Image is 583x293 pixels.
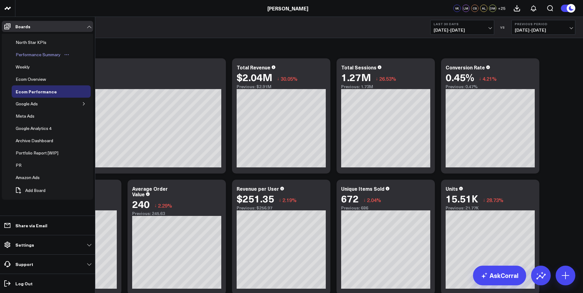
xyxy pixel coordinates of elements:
a: Performance SummaryOpen board menu [12,49,74,61]
span: [DATE] - [DATE] [434,28,491,33]
span: ↓ [376,75,378,83]
a: Google Analytics 4Open board menu [12,122,65,135]
button: Open board menu [62,52,71,57]
b: Last 30 Days [434,22,491,26]
div: 1.27M [341,72,371,83]
span: + 25 [498,6,506,10]
div: 240 [132,198,150,209]
div: 0.45% [446,72,474,83]
div: Ecom Overview [14,76,48,83]
span: ↓ [363,196,366,204]
span: 4.21% [483,75,497,82]
span: 26.53% [379,75,396,82]
div: Total Revenue [237,64,270,71]
p: Support [15,262,33,267]
span: 2.04% [367,197,381,203]
a: PROpen board menu [12,159,35,171]
span: Add Board [25,188,45,193]
a: [PERSON_NAME] [267,5,308,12]
div: Previous: 0.47% [446,84,535,89]
div: Amazon Ads [14,174,41,181]
div: Previous: 1.73M [341,84,430,89]
div: CS [471,5,479,12]
div: Previous: 245.63 [132,211,221,216]
div: Revenue per User [237,185,279,192]
a: Archive DashboardOpen board menu [12,135,66,147]
a: Log Out [2,278,93,289]
div: $251.35 [237,193,274,204]
a: Amazon AdsOpen board menu [12,171,53,184]
a: AskCorral [473,266,526,285]
button: Add Board [12,184,49,197]
a: Ecom OverviewOpen board menu [12,73,59,85]
div: Portfolio Report [WIP] [14,149,60,157]
div: Conversion Rate [446,64,485,71]
div: Weekly [14,63,31,71]
div: 672 [341,193,359,204]
div: Archive Dashboard [14,137,55,144]
div: AL [480,5,487,12]
div: Previous: 21.77K [446,205,535,210]
div: Previous: 686 [341,205,430,210]
a: Portfolio Report [WIP]Open board menu [12,147,72,159]
a: Meta AdsOpen board menu [12,110,48,122]
div: $2.04M [237,72,272,83]
span: ↓ [277,75,279,83]
div: Units [446,185,458,192]
span: ↓ [483,196,485,204]
div: PR [14,162,23,169]
a: WeeklyOpen board menu [12,61,43,73]
div: Ecom Performance [14,88,58,95]
p: Share via Email [15,223,47,228]
div: DM [489,5,496,12]
button: Last 30 Days[DATE]-[DATE] [430,20,494,35]
div: North Star KPIs [14,39,48,46]
div: LM [462,5,470,12]
div: Previous: $2.91M [28,84,221,89]
span: 2.19% [282,197,297,203]
span: 30.05% [281,75,297,82]
a: Google AdsOpen board menu [12,98,51,110]
a: North Star KPIsOpen board menu [12,36,60,49]
div: Google Ads [14,100,39,107]
div: Unique Items Sold [341,185,384,192]
button: +25 [498,5,506,12]
div: Previous: $256.97 [237,205,326,210]
div: Meta Ads [14,112,36,120]
div: Previous: $2.91M [237,84,326,89]
button: Previous Period[DATE]-[DATE] [511,20,575,35]
div: 15.51K [446,193,478,204]
div: Performance Summary [14,51,62,58]
div: Total Sessions [341,64,376,71]
span: ↓ [479,75,481,83]
a: Ecom PerformanceOpen board menu [12,85,70,98]
span: 2.29% [158,202,172,209]
span: 28.73% [486,197,503,203]
span: [DATE] - [DATE] [515,28,572,33]
p: Settings [15,242,34,247]
p: Log Out [15,281,33,286]
div: VS [497,25,508,29]
p: Boards [15,24,30,29]
div: VK [453,5,461,12]
div: Google Analytics 4 [14,125,53,132]
div: Average Order Value [132,185,168,197]
b: Previous Period [515,22,572,26]
span: ↓ [279,196,281,204]
span: ↓ [154,201,157,209]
